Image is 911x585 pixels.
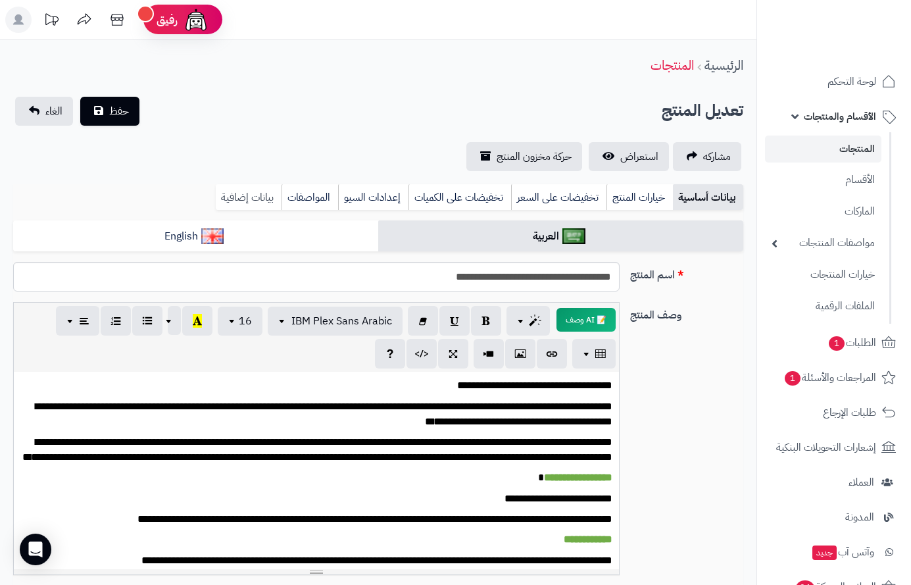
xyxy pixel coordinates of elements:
[625,262,749,283] label: اسم المنتج
[827,72,876,91] span: لوحة التحكم
[606,184,673,211] a: خيارات المنتج
[804,107,876,126] span: الأقسام والمنتجات
[704,55,743,75] a: الرئيسية
[765,501,903,533] a: المدونة
[765,536,903,568] a: وآتس آبجديد
[466,142,582,171] a: حركة مخزون المنتج
[378,220,743,253] a: العربية
[268,307,403,336] button: IBM Plex Sans Arabic
[201,228,224,244] img: English
[765,261,881,289] a: خيارات المنتجات
[765,197,881,226] a: الماركات
[338,184,408,211] a: إعدادات السيو
[80,97,139,126] button: حفظ
[765,467,903,498] a: العملاء
[783,369,876,387] span: المراجعات والأسئلة
[183,7,209,33] img: ai-face.png
[216,184,282,211] a: بيانات إضافية
[497,149,572,165] span: حركة مخزون المنتج
[849,473,874,492] span: العملاء
[15,97,73,126] a: الغاء
[651,55,694,75] a: المنتجات
[765,229,881,257] a: مواصفات المنتجات
[239,313,252,329] span: 16
[785,371,800,386] span: 1
[829,336,845,351] span: 1
[13,220,378,253] a: English
[765,292,881,320] a: الملفات الرقمية
[827,334,876,352] span: الطلبات
[282,184,338,211] a: المواصفات
[562,228,585,244] img: العربية
[765,327,903,359] a: الطلبات1
[776,438,876,457] span: إشعارات التحويلات البنكية
[765,166,881,194] a: الأقسام
[511,184,606,211] a: تخفيضات على السعر
[109,103,129,119] span: حفظ
[625,302,749,323] label: وصف المنتج
[35,7,68,36] a: تحديثات المنصة
[620,149,658,165] span: استعراض
[765,66,903,97] a: لوحة التحكم
[812,546,837,560] span: جديد
[408,184,511,211] a: تخفيضات على الكميات
[45,103,62,119] span: الغاء
[589,142,669,171] a: استعراض
[765,136,881,163] a: المنتجات
[20,534,51,565] div: Open Intercom Messenger
[823,403,876,422] span: طلبات الإرجاع
[765,432,903,463] a: إشعارات التحويلات البنكية
[765,362,903,394] a: المراجعات والأسئلة1
[673,184,743,211] a: بيانات أساسية
[811,543,874,561] span: وآتس آب
[218,307,262,336] button: 16
[703,149,731,165] span: مشاركه
[556,308,616,332] button: 📝 AI وصف
[845,508,874,526] span: المدونة
[157,12,178,28] span: رفيق
[765,397,903,428] a: طلبات الإرجاع
[673,142,741,171] a: مشاركه
[291,313,392,329] span: IBM Plex Sans Arabic
[662,97,743,124] h2: تعديل المنتج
